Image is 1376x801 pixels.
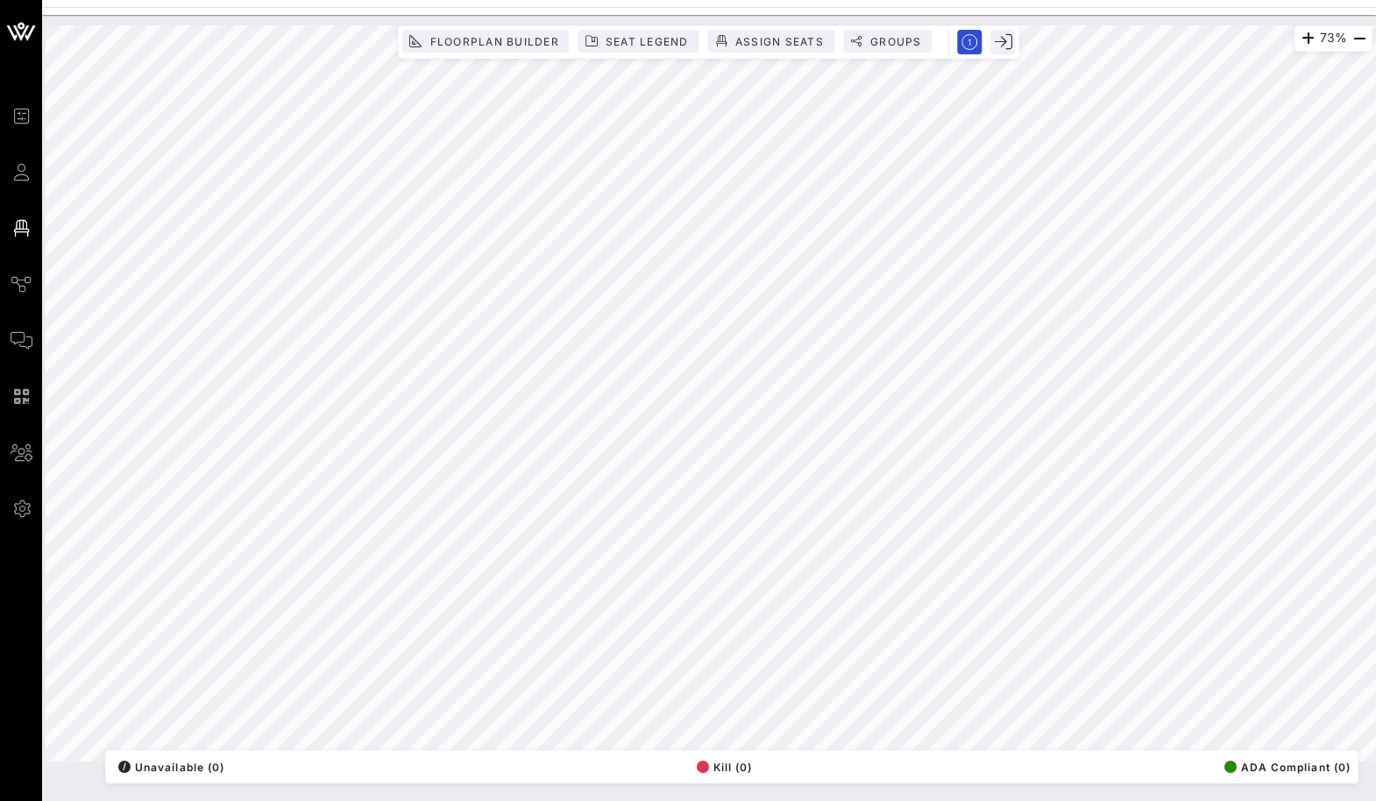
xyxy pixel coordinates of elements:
span: Unavailable (0) [118,761,224,774]
span: Assign Seats [734,35,824,48]
button: Groups [843,30,933,53]
button: Seat Legend [578,30,699,53]
div: / [118,761,131,773]
button: Assign Seats [708,30,834,53]
span: ADA Compliant (0) [1224,761,1351,774]
span: Seat Legend [605,35,689,48]
button: Kill (0) [692,755,753,779]
span: Groups [869,35,922,48]
span: Floorplan Builder [429,35,558,48]
button: Floorplan Builder [402,30,569,53]
span: Kill (0) [697,761,753,774]
button: /Unavailable (0) [113,755,224,779]
button: ADA Compliant (0) [1219,755,1351,779]
div: 73% [1294,25,1372,52]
